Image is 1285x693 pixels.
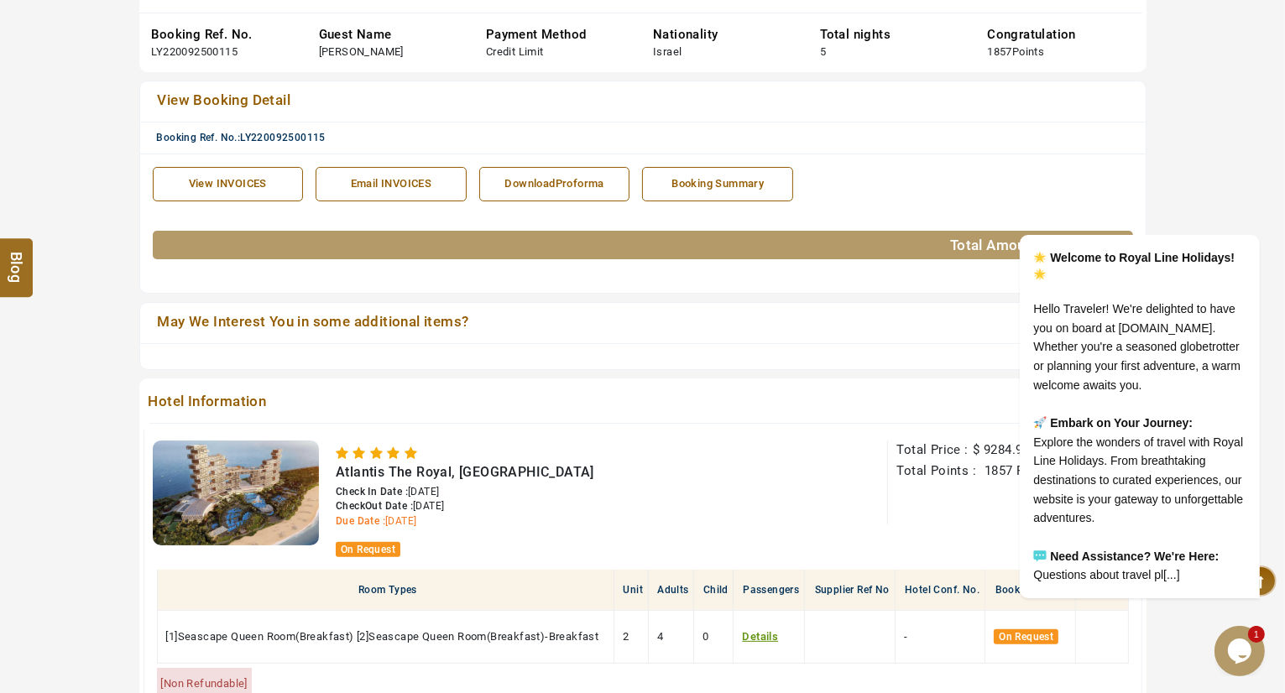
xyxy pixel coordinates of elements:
span: 0 [703,630,708,643]
div: Booking Summary [651,176,784,192]
span: [1]Seascape Queen Room(Breakfast) [2]Seascape Queen Room(Breakfast)-Breakfast [166,630,599,643]
a: Booking Summary [642,167,793,201]
th: Room Types [157,570,614,611]
span: [DATE] [408,486,439,498]
span: Hotel Information [144,391,1042,414]
th: Child [694,570,734,611]
div: Booking Ref. No. [152,26,294,44]
span: 1857 [987,45,1012,58]
span: LY220092500115 [240,132,326,143]
span: [Non Refundable] [161,677,248,690]
span: On Request [994,629,1058,644]
span: 2 [623,630,629,643]
a: May We Interest You in some additional items? [153,311,1035,335]
div: Guest Name [319,26,461,44]
span: Due Date : [336,515,385,527]
span: CheckOut Date : [336,500,413,512]
iframe: chat widget [966,78,1268,617]
a: Details [742,630,778,643]
span: [DATE] [385,515,416,527]
div: [PERSON_NAME] [319,44,404,60]
th: Passengers [734,570,805,611]
div: Payment Method [486,26,628,44]
span: Check In Date : [336,486,408,498]
span: On Request [336,542,400,557]
span: Total Price : [896,442,968,457]
a: DownloadProforma [479,167,630,201]
span: Blog [6,252,28,266]
span: Points [1012,45,1044,58]
span: Total Points : [896,463,976,478]
div: Congratulation [987,26,1129,44]
div: LY220092500115 [152,44,238,60]
a: View INVOICES [153,167,304,201]
div: Credit Limit [486,44,544,60]
div: Nationality [653,26,795,44]
iframe: chat widget [1214,626,1268,676]
img: a34e53890691e5058368f88d07eeb3bcaab51b7d.jpeg [153,440,320,545]
span: Atlantis The Royal, [GEOGRAPHIC_DATA] [336,464,594,480]
div: Booking Ref. No.: [157,131,1141,145]
div: 5 [820,44,826,60]
th: Supplier Ref No [805,570,896,611]
th: Unit [614,570,649,611]
span: - [904,630,907,643]
th: Adults [648,570,694,611]
th: Hotel Conf. No. [895,570,985,611]
span: 4 [657,630,663,643]
div: View INVOICES [162,176,295,192]
span: View Booking Detail [158,91,291,108]
div: Israel [653,44,682,60]
span: [DATE] [413,500,444,512]
div: Total nights [820,26,962,44]
a: Email INVOICES [316,167,467,201]
span: Total Amount : [950,237,1047,253]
